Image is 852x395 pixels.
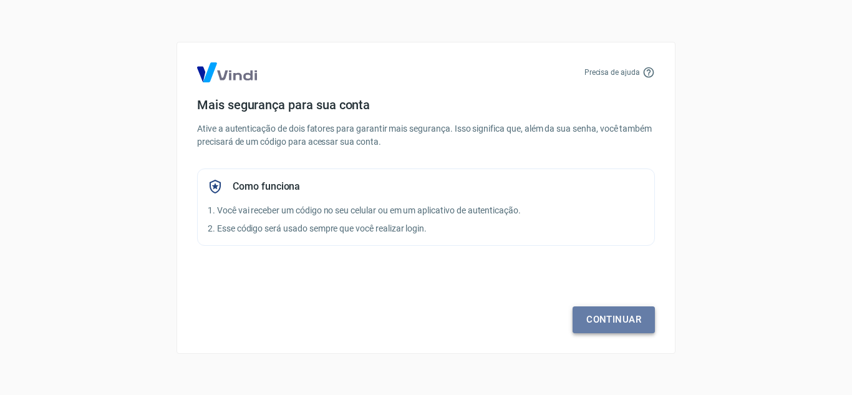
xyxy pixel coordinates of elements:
p: 2. Esse código será usado sempre que você realizar login. [208,222,644,235]
h5: Como funciona [233,180,300,193]
p: Ative a autenticação de dois fatores para garantir mais segurança. Isso significa que, além da su... [197,122,655,149]
p: Precisa de ajuda [584,67,640,78]
img: Logo Vind [197,62,257,82]
h4: Mais segurança para sua conta [197,97,655,112]
a: Continuar [573,306,655,333]
p: 1. Você vai receber um código no seu celular ou em um aplicativo de autenticação. [208,204,644,217]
